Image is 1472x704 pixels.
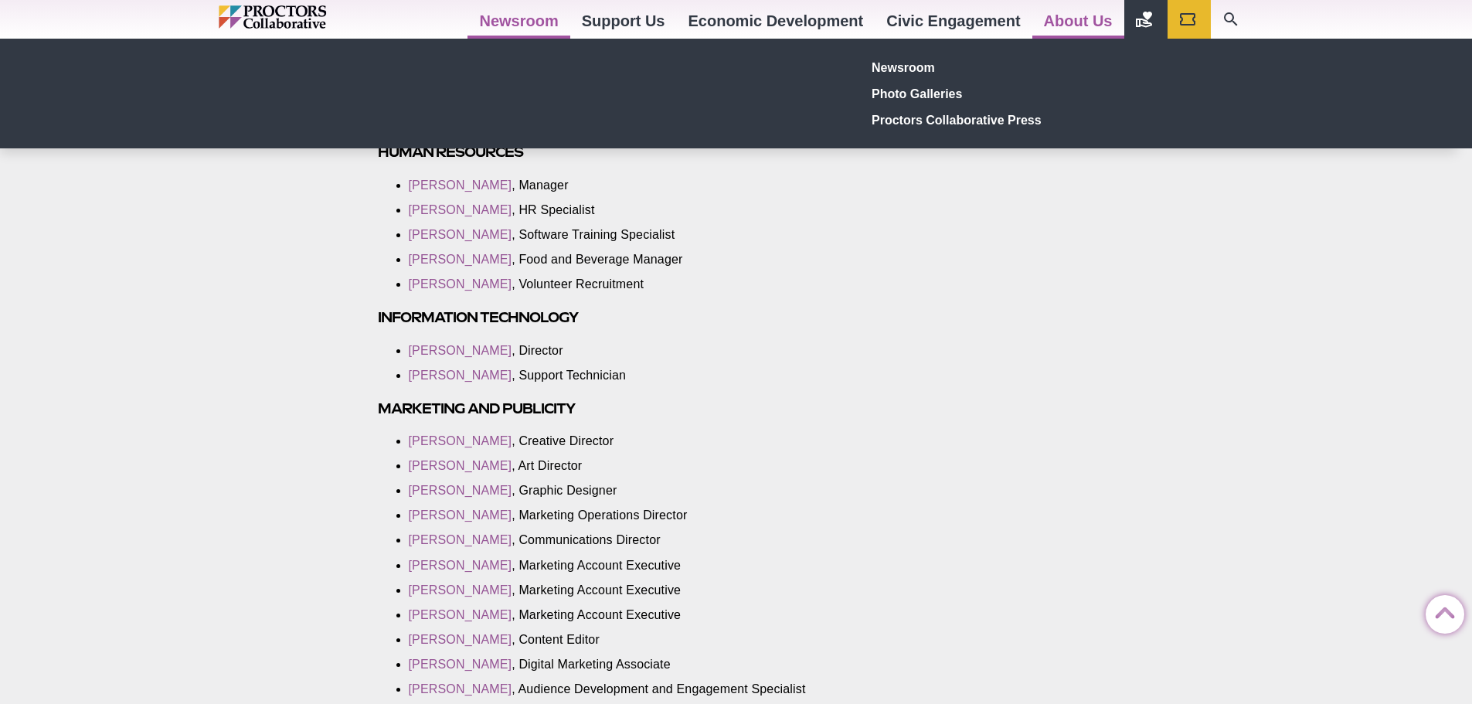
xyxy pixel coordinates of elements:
li: , Marketing Operations Director [409,507,809,524]
a: [PERSON_NAME] [409,179,512,192]
a: [PERSON_NAME] [409,203,512,216]
a: [PERSON_NAME] [409,369,512,382]
li: , HR Specialist [409,202,809,219]
a: [PERSON_NAME] [409,508,512,522]
li: , Graphic Designer [409,482,809,499]
li: , Creative Director [409,433,809,450]
a: [PERSON_NAME] [409,484,512,497]
li: , Communications Director [409,532,809,549]
img: Proctors logo [219,5,393,29]
h3: Marketing and Publicity [378,400,832,417]
a: [PERSON_NAME] [409,459,512,472]
a: [PERSON_NAME] [409,228,512,241]
a: [PERSON_NAME] [409,583,512,597]
a: [PERSON_NAME] [409,658,512,671]
h3: Information Technology [378,308,832,326]
li: , Art Director [409,457,809,474]
li: , Content Editor [409,631,809,648]
li: , Audience Development and Engagement Specialist [409,681,809,698]
a: [PERSON_NAME] [409,608,512,621]
a: [PERSON_NAME] [409,559,512,572]
a: Newsroom [866,54,1092,80]
li: , Support Technician [409,367,809,384]
a: [PERSON_NAME] [409,434,512,447]
a: Proctors Collaborative Press [866,107,1092,133]
li: , Volunteer Recruitment [409,276,809,293]
li: , Software Training Specialist [409,226,809,243]
a: [PERSON_NAME] [409,344,512,357]
li: , Director [409,342,809,359]
li: , Marketing Account Executive [409,582,809,599]
a: [PERSON_NAME] [409,277,512,291]
li: , Digital Marketing Associate [409,656,809,673]
li: , Food and Beverage Manager [409,251,809,268]
a: Photo Galleries [866,80,1092,107]
li: , Marketing Account Executive [409,557,809,574]
a: Back to Top [1426,596,1457,627]
a: [PERSON_NAME] [409,682,512,695]
li: , Manager [409,177,809,194]
h3: Human Resources [378,143,832,161]
a: [PERSON_NAME] [409,253,512,266]
a: [PERSON_NAME] [409,533,512,546]
li: , Marketing Account Executive [409,607,809,624]
a: [PERSON_NAME] [409,633,512,646]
